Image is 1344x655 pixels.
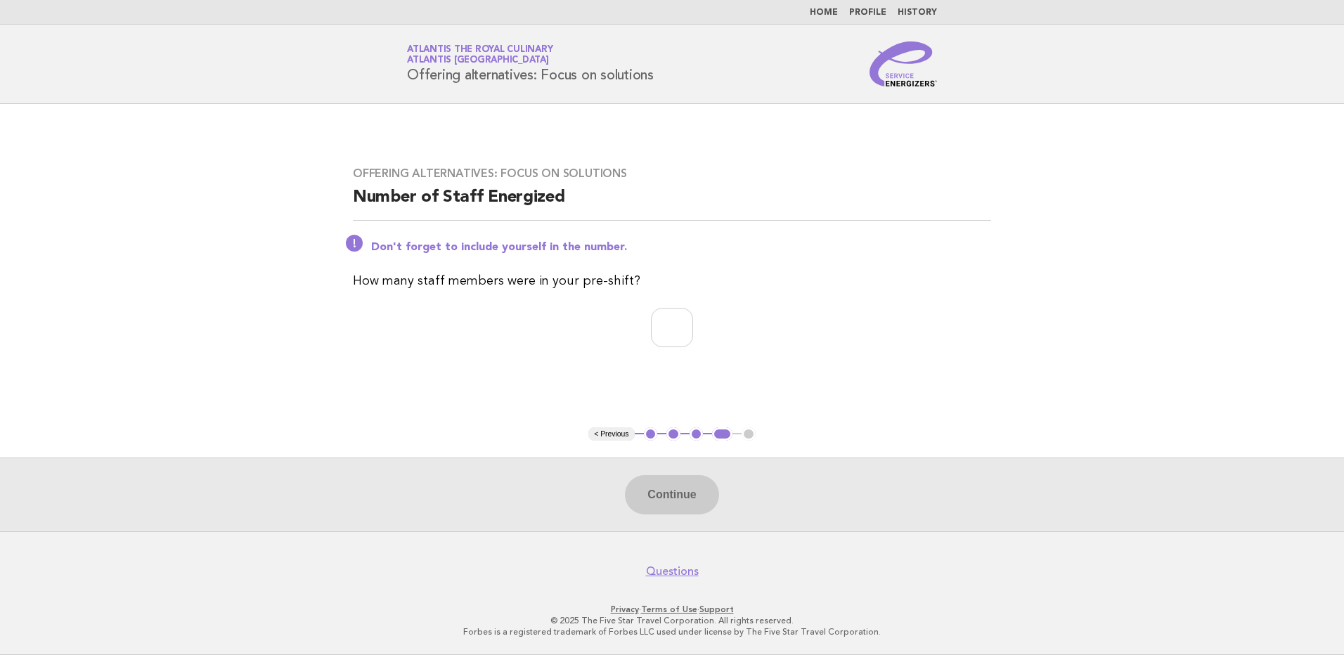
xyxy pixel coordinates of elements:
button: 4 [712,427,732,441]
a: Atlantis the Royal CulinaryAtlantis [GEOGRAPHIC_DATA] [407,45,553,65]
button: 2 [666,427,680,441]
a: Questions [646,564,699,578]
h2: Number of Staff Energized [353,186,991,221]
a: Support [699,604,734,614]
h3: Offering alternatives: Focus on solutions [353,167,991,181]
img: Service Energizers [870,41,937,86]
a: Privacy [611,604,639,614]
p: Don't forget to include yourself in the number. [371,240,991,254]
button: 3 [690,427,704,441]
a: Terms of Use [641,604,697,614]
button: 1 [644,427,658,441]
p: · · [242,604,1102,615]
p: © 2025 The Five Star Travel Corporation. All rights reserved. [242,615,1102,626]
span: Atlantis [GEOGRAPHIC_DATA] [407,56,549,65]
p: Forbes is a registered trademark of Forbes LLC used under license by The Five Star Travel Corpora... [242,626,1102,637]
a: Profile [849,8,886,17]
button: < Previous [588,427,634,441]
h1: Offering alternatives: Focus on solutions [407,46,654,82]
a: Home [810,8,838,17]
p: How many staff members were in your pre-shift? [353,271,991,291]
a: History [898,8,937,17]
